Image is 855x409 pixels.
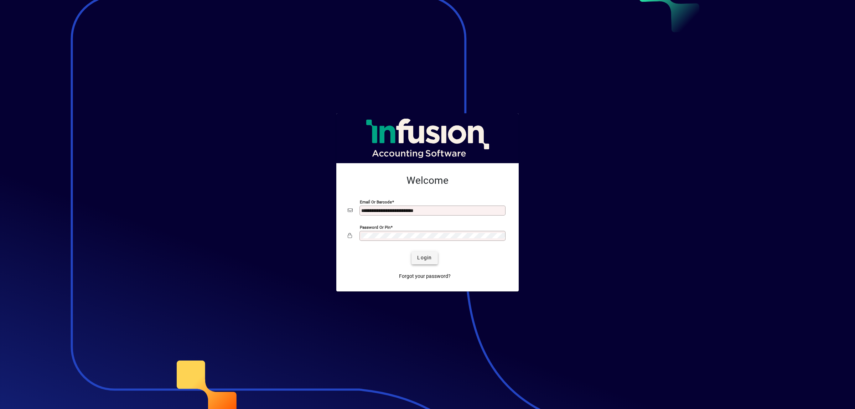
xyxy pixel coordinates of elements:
[411,252,437,264] button: Login
[348,175,507,187] h2: Welcome
[396,270,454,283] a: Forgot your password?
[360,199,392,204] mat-label: Email or Barcode
[417,254,432,262] span: Login
[360,224,390,229] mat-label: Password or Pin
[399,273,451,280] span: Forgot your password?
